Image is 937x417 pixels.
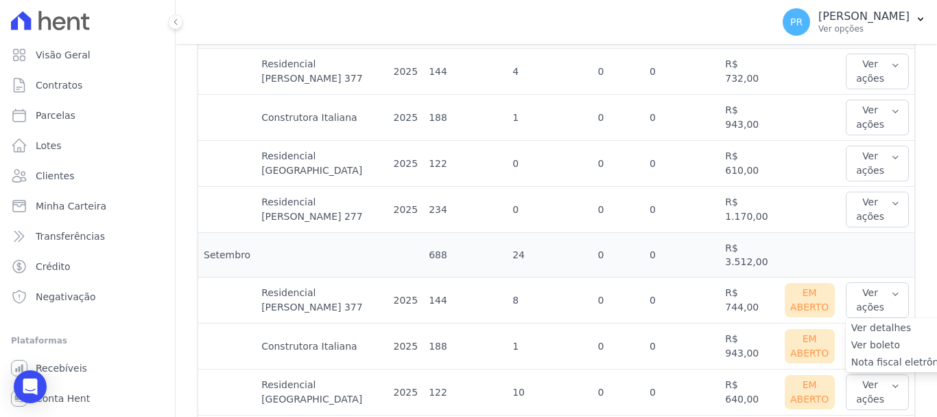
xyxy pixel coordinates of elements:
td: 10 [507,370,592,416]
td: 2025 [388,141,424,187]
div: Open Intercom Messenger [14,370,47,403]
span: Crédito [36,260,71,273]
button: Ver ações [846,282,909,318]
td: 2025 [388,370,424,416]
td: 1 [507,324,592,370]
td: 0 [592,370,644,416]
span: Contratos [36,78,82,92]
td: 144 [423,49,507,95]
a: Transferências [5,223,169,250]
td: R$ 610,00 [720,141,779,187]
td: 2025 [388,324,424,370]
td: 0 [592,187,644,233]
td: R$ 1.170,00 [720,187,779,233]
td: 2025 [388,278,424,324]
span: Negativação [36,290,96,304]
td: 0 [592,49,644,95]
p: Ver opções [818,23,910,34]
td: R$ 640,00 [720,370,779,416]
td: 0 [644,324,720,370]
button: Ver ações [846,192,909,227]
td: Residencial [PERSON_NAME] 277 [256,187,388,233]
td: Setembro [198,233,256,278]
span: Clientes [36,169,74,183]
td: Residencial [GEOGRAPHIC_DATA] [256,141,388,187]
td: 4 [507,49,592,95]
td: 0 [644,370,720,416]
a: Parcelas [5,102,169,129]
td: 0 [644,141,720,187]
button: PR [PERSON_NAME] Ver opções [772,3,937,41]
span: Lotes [36,139,62,153]
span: Minha Carteira [36,199,106,213]
span: Visão Geral [36,48,91,62]
td: 8 [507,278,592,324]
td: Residencial [GEOGRAPHIC_DATA] [256,370,388,416]
td: R$ 943,00 [720,324,779,370]
td: 122 [423,141,507,187]
td: 0 [644,278,720,324]
td: 1 [507,95,592,141]
button: Ver ações [846,374,909,410]
td: 688 [423,233,507,278]
a: Minha Carteira [5,192,169,220]
td: Residencial [PERSON_NAME] 377 [256,49,388,95]
td: 0 [592,141,644,187]
a: Recebíveis [5,354,169,382]
p: [PERSON_NAME] [818,10,910,23]
td: 0 [644,95,720,141]
td: 0 [644,187,720,233]
td: 144 [423,278,507,324]
td: 122 [423,370,507,416]
td: 234 [423,187,507,233]
td: 0 [592,95,644,141]
td: Residencial [PERSON_NAME] 377 [256,278,388,324]
div: Em Aberto [785,283,835,317]
td: 0 [644,233,720,278]
td: R$ 943,00 [720,95,779,141]
td: R$ 744,00 [720,278,779,324]
button: Ver ações [846,54,909,89]
button: Ver ações [846,100,909,135]
td: 188 [423,324,507,370]
a: Clientes [5,162,169,190]
td: 0 [592,278,644,324]
td: Construtora Italiana [256,95,388,141]
span: Recebíveis [36,361,87,375]
td: 24 [507,233,592,278]
span: Transferências [36,229,105,243]
a: Lotes [5,132,169,159]
td: 188 [423,95,507,141]
td: 2025 [388,49,424,95]
td: 2025 [388,187,424,233]
a: Crédito [5,253,169,280]
td: 2025 [388,95,424,141]
td: 0 [592,233,644,278]
td: 0 [507,141,592,187]
a: Contratos [5,71,169,99]
span: Conta Hent [36,392,90,405]
div: Em Aberto [785,329,835,363]
td: 0 [592,324,644,370]
a: Negativação [5,283,169,311]
div: Plataformas [11,333,164,349]
td: 0 [507,187,592,233]
span: PR [790,17,803,27]
a: Conta Hent [5,385,169,412]
td: R$ 3.512,00 [720,233,779,278]
button: Ver ações [846,146,909,181]
td: R$ 732,00 [720,49,779,95]
td: 0 [644,49,720,95]
div: Em Aberto [785,375,835,409]
a: Visão Geral [5,41,169,69]
td: Construtora Italiana [256,324,388,370]
span: Parcelas [36,109,75,122]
